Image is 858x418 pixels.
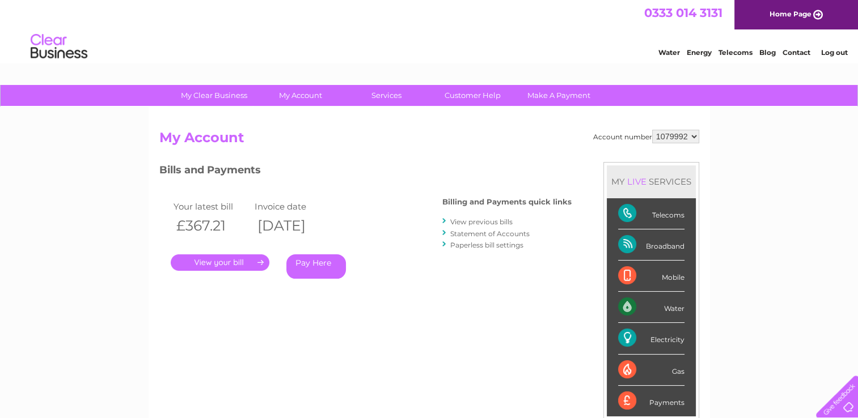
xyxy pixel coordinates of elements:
[171,199,252,214] td: Your latest bill
[450,241,523,249] a: Paperless bill settings
[718,48,753,57] a: Telecoms
[593,130,699,143] div: Account number
[253,85,347,106] a: My Account
[171,254,269,271] a: .
[450,217,513,226] a: View previous bills
[252,214,333,237] th: [DATE]
[687,48,712,57] a: Energy
[171,214,252,237] th: £367.21
[618,261,684,292] div: Mobile
[658,48,680,57] a: Water
[512,85,606,106] a: Make A Payment
[618,386,684,416] div: Payments
[644,6,722,20] a: 0333 014 3131
[618,229,684,261] div: Broadband
[162,6,698,55] div: Clear Business is a trading name of Verastar Limited (registered in [GEOGRAPHIC_DATA] No. 3667643...
[618,323,684,354] div: Electricity
[759,48,776,57] a: Blog
[286,254,346,279] a: Pay Here
[783,48,810,57] a: Contact
[607,165,696,198] div: MY SERVICES
[159,162,572,182] h3: Bills and Payments
[618,355,684,386] div: Gas
[442,198,572,206] h4: Billing and Payments quick links
[159,130,699,151] h2: My Account
[625,176,649,187] div: LIVE
[618,198,684,229] div: Telecoms
[450,229,530,238] a: Statement of Accounts
[426,85,519,106] a: Customer Help
[252,199,333,214] td: Invoice date
[821,48,847,57] a: Log out
[618,292,684,323] div: Water
[340,85,433,106] a: Services
[30,29,88,64] img: logo.png
[167,85,261,106] a: My Clear Business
